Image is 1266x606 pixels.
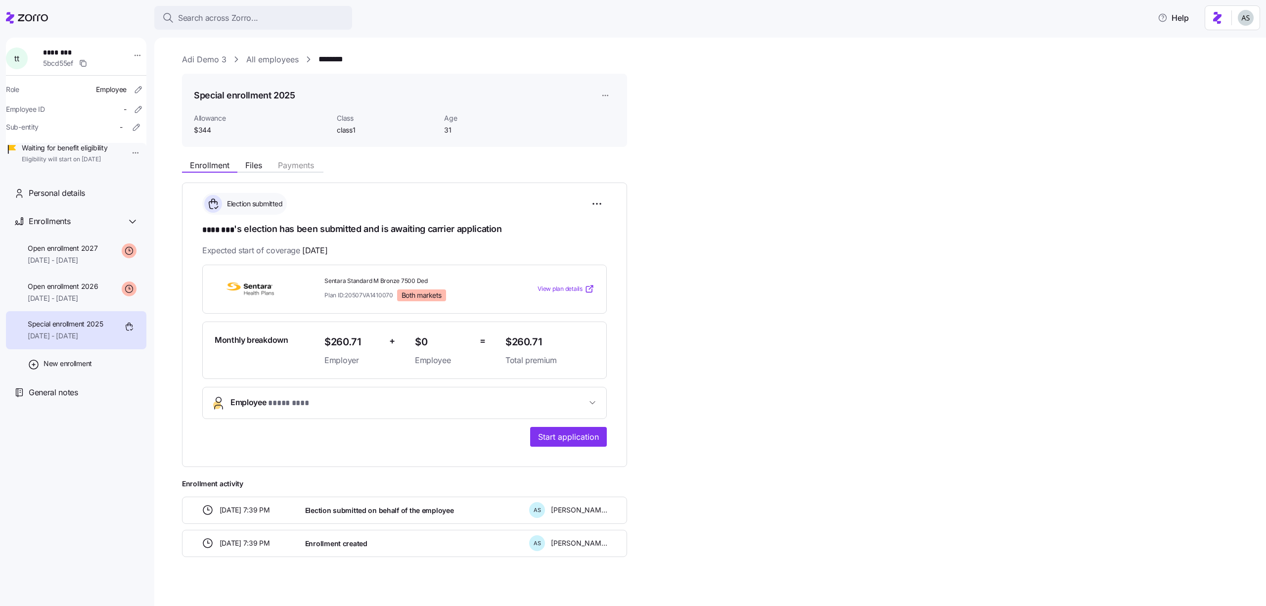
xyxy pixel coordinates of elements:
[28,255,97,265] span: [DATE] - [DATE]
[29,215,70,228] span: Enrollments
[415,334,472,350] span: $0
[154,6,352,30] button: Search across Zorro...
[202,223,607,236] h1: 's election has been submitted and is awaiting carrier application
[337,125,436,135] span: class1
[215,278,286,300] img: Sentara Health Plans
[43,58,73,68] span: 5bcd55ef
[1158,12,1189,24] span: Help
[530,427,607,447] button: Start application
[305,506,454,515] span: Election submitted on behalf of the employee
[245,161,262,169] span: Files
[337,113,436,123] span: Class
[324,354,381,367] span: Employer
[182,479,627,489] span: Enrollment activity
[220,538,270,548] span: [DATE] 7:39 PM
[1238,10,1254,26] img: c4d3a52e2a848ea5f7eb308790fba1e4
[194,89,295,101] h1: Special enrollment 2025
[178,12,258,24] span: Search across Zorro...
[22,155,107,164] span: Eligibility will start on [DATE]
[538,431,599,443] span: Start application
[194,113,329,123] span: Allowance
[551,505,607,515] span: [PERSON_NAME]
[124,104,127,114] span: -
[505,354,594,367] span: Total premium
[28,243,97,253] span: Open enrollment 2027
[215,334,288,346] span: Monthly breakdown
[324,291,393,299] span: Plan ID: 20507VA1410070
[389,334,395,348] span: +
[6,122,39,132] span: Sub-entity
[538,284,583,294] span: View plan details
[120,122,123,132] span: -
[28,293,98,303] span: [DATE] - [DATE]
[190,161,229,169] span: Enrollment
[44,359,92,369] span: New enrollment
[551,538,607,548] span: [PERSON_NAME]
[230,396,309,410] span: Employee
[29,386,78,399] span: General notes
[28,281,98,291] span: Open enrollment 2026
[324,277,497,285] span: Sentara Standard M Bronze 7500 Ded
[324,334,381,350] span: $260.71
[246,53,299,66] a: All employees
[224,199,282,209] span: Election submitted
[505,334,594,350] span: $260.71
[220,505,270,515] span: [DATE] 7:39 PM
[194,125,329,135] span: $344
[1150,8,1197,28] button: Help
[415,354,472,367] span: Employee
[480,334,486,348] span: =
[444,125,543,135] span: 31
[14,54,19,62] span: t t
[28,331,103,341] span: [DATE] - [DATE]
[538,284,594,294] a: View plan details
[96,85,127,94] span: Employee
[278,161,314,169] span: Payments
[28,319,103,329] span: Special enrollment 2025
[22,143,107,153] span: Waiting for benefit eligibility
[444,113,543,123] span: Age
[402,291,442,300] span: Both markets
[29,187,85,199] span: Personal details
[182,53,226,66] a: Adi Demo 3
[202,244,327,257] span: Expected start of coverage
[302,244,327,257] span: [DATE]
[534,508,541,513] span: A S
[6,85,19,94] span: Role
[534,541,541,546] span: A S
[6,104,45,114] span: Employee ID
[305,539,367,549] span: Enrollment created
